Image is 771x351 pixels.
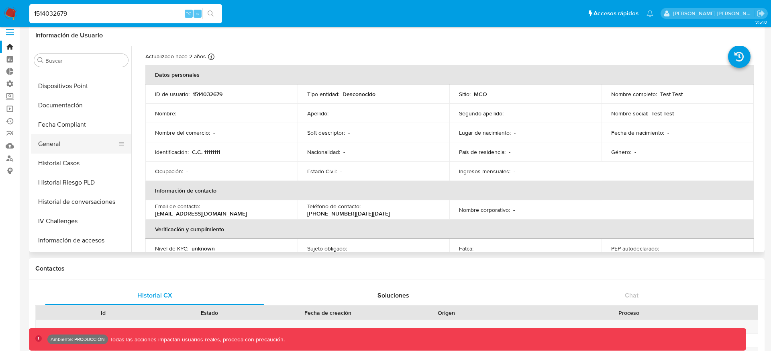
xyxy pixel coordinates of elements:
[307,90,339,98] p: Tipo entidad :
[348,129,350,136] p: -
[625,291,638,300] span: Chat
[611,245,659,252] p: PEP autodeclarado :
[459,110,504,117] p: Segundo apellido :
[31,192,131,211] button: Historial de conversaciones
[196,10,199,17] span: s
[459,168,510,175] p: Ingresos mensuales :
[350,245,352,252] p: -
[662,245,664,252] p: -
[343,148,345,156] p: -
[634,148,636,156] p: -
[29,8,222,19] input: Buscar usuario o caso...
[145,65,754,84] th: Datos personales
[31,154,131,173] button: Historial Casos
[45,57,125,64] input: Buscar
[179,110,181,117] p: -
[459,206,510,213] p: Nombre corporativo :
[514,129,516,136] p: -
[155,210,247,217] p: [EMAIL_ADDRESS][DOMAIN_NAME]
[474,90,487,98] p: MCO
[611,90,657,98] p: Nombre completo :
[155,245,188,252] p: Nivel de KYC :
[51,338,105,341] p: Ambiente: PRODUCCIÓN
[31,211,131,231] button: IV Challenges
[307,129,345,136] p: Soft descriptor :
[377,291,409,300] span: Soluciones
[514,168,515,175] p: -
[505,309,752,317] div: Proceso
[594,9,638,18] span: Accesos rápidos
[31,134,125,154] button: General
[647,10,653,17] a: Notificaciones
[192,148,220,156] p: C.C. 11111111
[611,129,664,136] p: Fecha de nacimiento :
[611,148,631,156] p: Género :
[268,309,387,317] div: Fecha de creación
[31,96,131,115] button: Documentación
[507,110,508,117] p: -
[55,309,151,317] div: Id
[757,9,765,18] a: Salir
[611,110,648,117] p: Nombre social :
[162,309,257,317] div: Estado
[155,129,210,136] p: Nombre del comercio :
[193,90,222,98] p: 1514032679
[307,148,340,156] p: Nacionalidad :
[307,110,328,117] p: Apellido :
[155,148,189,156] p: Identificación :
[459,245,473,252] p: Fatca :
[399,309,494,317] div: Origen
[307,210,390,217] p: [PHONE_NUMBER][DATE][DATE]
[35,265,758,273] h1: Contactos
[192,245,215,252] p: unknown
[459,90,471,98] p: Sitio :
[340,168,342,175] p: -
[307,203,361,210] p: Teléfono de contacto :
[31,76,131,96] button: Dispositivos Point
[343,90,375,98] p: Desconocido
[155,168,183,175] p: Ocupación :
[186,168,188,175] p: -
[155,203,200,210] p: Email de contacto :
[459,148,506,156] p: País de residencia :
[459,129,511,136] p: Lugar de nacimiento :
[477,245,478,252] p: -
[673,10,754,17] p: facundoagustin.borghi@mercadolibre.com
[31,231,131,250] button: Información de accesos
[155,110,176,117] p: Nombre :
[108,336,285,343] p: Todas las acciones impactan usuarios reales, proceda con precaución.
[513,206,515,213] p: -
[31,250,131,269] button: Insurtech
[31,115,131,134] button: Fecha Compliant
[186,10,192,17] span: ⌥
[145,53,206,60] p: Actualizado hace 2 años
[31,173,131,192] button: Historial Riesgo PLD
[755,19,767,25] span: 3.151.0
[145,220,754,239] th: Verificación y cumplimiento
[651,110,674,117] p: Test Test
[137,291,172,300] span: Historial CX
[213,129,215,136] p: -
[145,181,754,200] th: Información de contacto
[307,168,337,175] p: Estado Civil :
[667,129,669,136] p: -
[35,31,103,39] h1: Información de Usuario
[307,245,347,252] p: Sujeto obligado :
[509,148,510,156] p: -
[37,57,44,64] button: Buscar
[332,110,333,117] p: -
[202,8,219,19] button: search-icon
[660,90,683,98] p: Test Test
[155,90,190,98] p: ID de usuario :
